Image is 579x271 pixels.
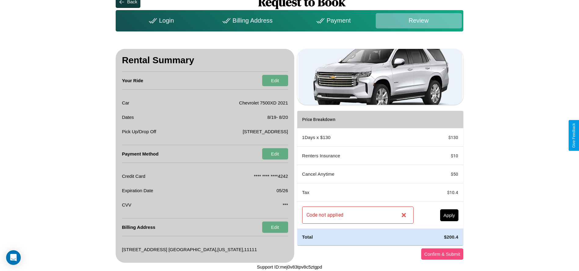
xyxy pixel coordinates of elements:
[277,186,288,195] p: 05/26
[302,234,414,240] h4: Total
[243,127,288,136] p: [STREET_ADDRESS]
[122,186,153,195] p: Expiration Date
[122,201,131,209] p: CVV
[122,113,134,121] p: Dates
[122,172,145,180] p: Credit Card
[418,165,463,183] td: $ 50
[302,170,414,178] p: Cancel Anytime
[418,128,463,147] td: $ 130
[262,148,288,159] button: Edit
[117,13,203,28] div: Login
[302,133,414,141] p: 1 Days x $ 130
[122,99,129,107] p: Car
[267,113,288,121] p: 8 / 19 - 8 / 20
[122,127,156,136] p: Pick Up/Drop Off
[262,222,288,233] button: Edit
[423,234,458,240] h4: $ 200.4
[440,209,458,221] button: Apply
[122,245,257,254] p: [STREET_ADDRESS] [GEOGRAPHIC_DATA] , [US_STATE] , 11111
[257,263,322,271] p: Support ID: mej0v83tpv8c5ztgpd
[122,145,158,163] h4: Payment Method
[262,75,288,86] button: Edit
[122,72,143,89] h4: Your Ride
[6,250,21,265] div: Open Intercom Messenger
[297,111,463,245] table: simple table
[302,152,414,160] p: Renters Insurance
[302,188,414,196] p: Tax
[289,13,375,28] div: Payment
[203,13,289,28] div: Billing Address
[418,183,463,202] td: $ 10.4
[122,218,155,236] h4: Billing Address
[376,13,462,28] div: Review
[239,99,288,107] p: Chevrolet 7500XD 2021
[297,111,418,128] th: Price Breakdown
[421,248,463,260] button: Confirm & Submit
[122,49,288,72] h3: Rental Summary
[572,123,576,148] div: Give Feedback
[418,147,463,165] td: $ 10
